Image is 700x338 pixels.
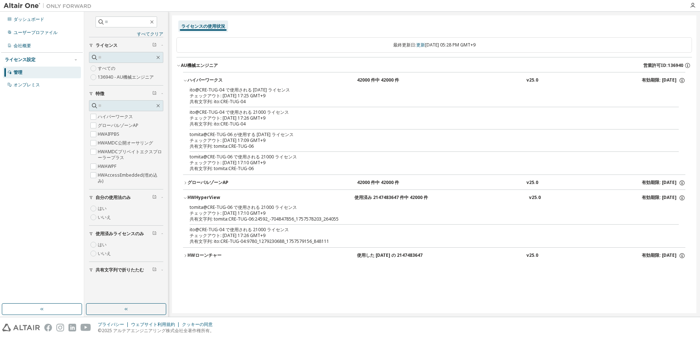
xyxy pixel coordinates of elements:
[98,213,112,222] label: いいえ
[96,91,104,97] span: 特徴
[98,112,134,121] label: ハイパーワークス
[183,72,685,89] button: ハイパーワークス42000 件中 42000 件v25.0有効期限: [DATE]
[190,143,661,149] div: 共有文字列: tomita:CRE-TUG-06
[2,324,40,331] img: altair_logo.svg
[131,322,182,327] div: ウェブサイト利用規約
[176,57,692,74] button: AU機械エンジニア営業許可ID:136940
[89,37,163,53] button: ライセンス
[98,73,155,82] label: 136940 - AU機械エンジニア
[96,42,118,48] span: ライセンス
[98,171,163,185] label: HWAccessEmbedded(埋め込み)
[152,195,157,200] span: Clear filter
[98,121,140,130] label: グローバルゾーンAP
[190,87,661,93] div: ito@CRE-TUG-04 で使用される [DATE] ライセンス
[4,2,95,10] img: アルタイルワン
[526,252,538,259] div: v25.0
[187,252,253,259] div: HWローンチャー
[183,190,685,206] button: HWHyperView使用済み 2147483647 件中 42000 件v25.0有効期限: [DATE]
[190,233,661,239] div: チェックアウト: [DATE] 17:26 GMT+9
[152,267,157,273] span: Clear filter
[98,249,112,258] label: いいえ
[81,324,91,331] img: youtube.svg
[642,77,677,84] font: 有効期限: [DATE]
[98,204,108,213] label: はい
[642,252,677,259] font: 有効期限: [DATE]
[190,132,661,138] div: tomita@CRE-TUG-06 が使用する [DATE] ライセンス
[96,195,131,200] span: 自分の使用法のみ
[190,216,661,222] div: 共有文字列: tomita:CRE-TUG-06:24592_-704847856_1757578203_264055
[357,77,423,84] div: 42000 件中 42000 件
[152,231,157,237] span: Clear filter
[526,77,538,84] div: v25.0
[183,175,685,191] button: グローバルゾーンAP42000 件中 42000 件v25.0有効期限: [DATE]
[152,91,157,97] span: Clear filter
[5,57,36,63] div: ライセンス設定
[98,162,118,171] label: HWAWPF
[190,210,661,216] div: チェックアウト: [DATE] 17:10 GMT+9
[68,324,76,331] img: linkedin.svg
[190,166,661,172] div: 共有文字列: tomita:CRE-TUG-06
[89,226,163,242] button: 使用済みライセンスのみ
[183,248,685,264] button: HWローンチャー使用した [DATE] の 2147483647v25.0有効期限: [DATE]
[96,231,144,237] span: 使用済みライセンスのみ
[187,77,253,84] div: ハイパーワークス
[102,327,214,334] font: 2025 アルテアエンジニアリング株式会社全著作権所有。
[416,42,425,48] a: 更新
[98,139,154,147] label: HWAMDC公開オーサリング
[425,42,476,48] font: [DATE] 05:28 PM GMT+9
[98,64,117,73] label: すべての
[89,262,163,278] button: 共有文字列で折りたたむ
[190,227,661,233] div: ito@CRE-TUG-04 で使用される 21000 ライセンス
[14,82,40,88] div: オンプレミス
[98,322,131,327] div: プライバシー
[187,180,253,186] div: グローバルゾーンAP
[182,322,217,327] div: クッキーの同意
[89,189,163,206] button: 自分の使用法のみ
[89,31,163,37] a: すべてクリア
[190,239,661,244] div: 共有文字列: ito:CRE-TUG-04:9780_1279230688_1757579156_848111
[357,252,423,259] div: 使用した [DATE] の 2147483647
[190,160,661,166] div: チェックアウト: [DATE] 17:10 GMT+9
[643,63,683,68] span: 営業許可ID:136940
[187,195,253,201] div: HWHyperView
[14,30,57,35] div: ユーザープロファイル
[44,324,52,331] img: facebook.svg
[98,130,121,139] label: HWAIFPBS
[98,240,108,249] label: はい
[96,267,144,273] span: 共有文字列で折りたたむ
[190,154,661,160] div: tomita@CRE-TUG-06 で使用される 21000 ライセンス
[642,180,677,186] font: 有効期限: [DATE]
[529,195,541,201] div: v25.0
[190,115,661,121] div: チェックアウト: [DATE] 17:26 GMT+9
[190,99,661,105] div: 共有文字列: ito:CRE-TUG-04
[14,16,44,22] div: ダッシュボード
[14,43,31,49] div: 会社概要
[190,138,661,143] div: チェックアウト: [DATE] 17:09 GMT+9
[98,327,217,334] p: ©
[357,180,423,186] div: 42000 件中 42000 件
[89,86,163,102] button: 特徴
[14,70,22,75] div: 管理
[56,324,64,331] img: instagram.svg
[190,93,661,99] div: チェックアウト: [DATE] 17:25 GMT+9
[181,62,218,68] font: AU機械エンジニア
[190,121,661,127] div: 共有文字列: ito:CRE-TUG-04
[152,42,157,48] span: Clear filter
[176,37,692,53] div: 最終更新日:
[190,109,661,115] div: ito@CRE-TUG-04 で使用される 21000 ライセンス
[98,147,163,162] label: HWAMDCプリベイトエクスプローラープラス
[190,204,661,210] div: tomita@CRE-TUG-06 で使用される 21000 ライセンス
[526,180,538,186] div: v25.0
[181,23,225,29] div: ライセンスの使用状況
[354,195,428,201] div: 使用済み 2147483647 件中 42000 件
[642,195,677,201] font: 有効期限: [DATE]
